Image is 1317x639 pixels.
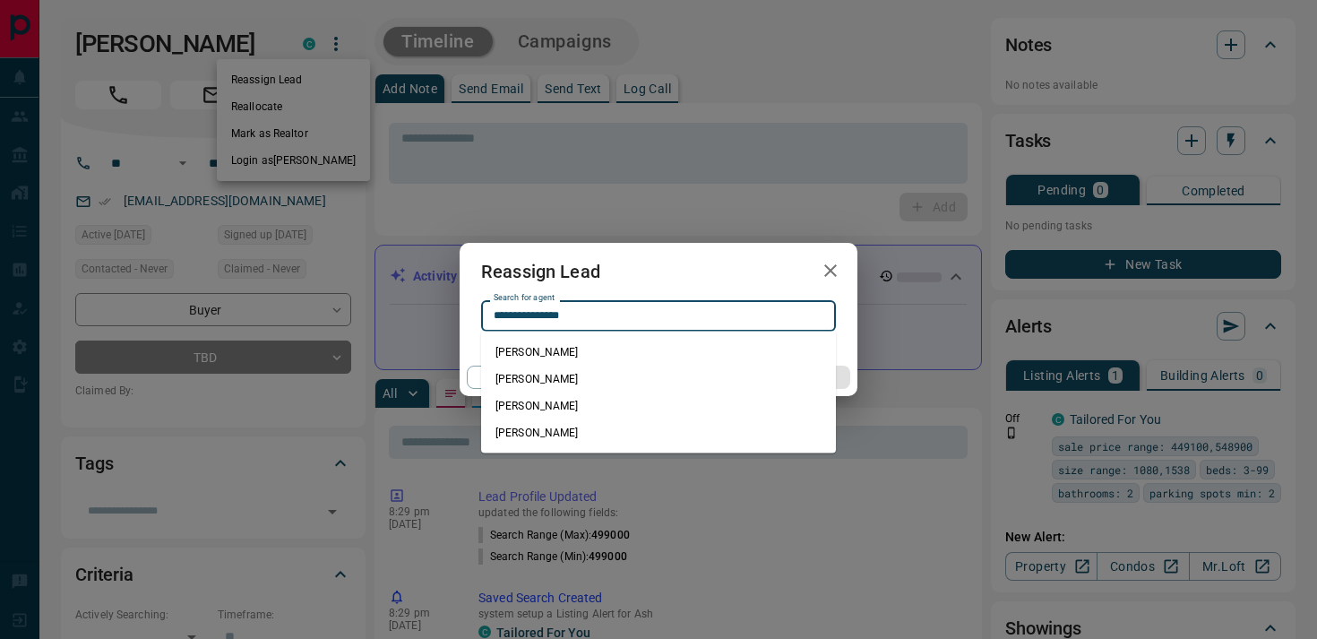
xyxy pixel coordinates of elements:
h2: Reassign Lead [460,243,622,300]
label: Search for agent [494,292,555,304]
li: [PERSON_NAME] [481,419,836,446]
li: [PERSON_NAME] [481,393,836,419]
li: [PERSON_NAME] [481,366,836,393]
button: Cancel [467,366,620,389]
li: [PERSON_NAME] [481,339,836,366]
